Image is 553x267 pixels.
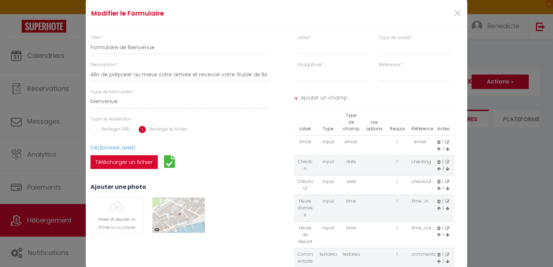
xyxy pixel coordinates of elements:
label: Référence [379,62,402,68]
label: Type de redirection [90,116,132,123]
span: | [442,178,443,185]
td: Heure de départ [294,221,317,248]
td: 1 [386,155,409,175]
label: Titre [90,34,102,41]
td: date [340,175,363,195]
td: checkout [409,175,432,195]
th: Actes [432,109,455,136]
label: Obligatoire [297,62,324,68]
span: | [443,185,444,191]
td: Checkout [294,175,317,195]
td: time_in [409,195,432,222]
span: | [442,198,443,204]
span: | [443,145,444,152]
td: Heure d'arrivée [294,195,317,222]
span: | [442,251,443,257]
td: input [317,221,340,248]
td: input [317,155,340,175]
label: Rediriger le fichier [146,126,187,134]
td: Checkin [294,155,317,175]
th: Requis [386,109,409,136]
div: + [294,93,298,104]
label: Type de formulaire [90,89,134,96]
span: | [443,232,444,238]
a: [URL][DOMAIN_NAME] [90,145,135,151]
h4: Modifier le Formulaire [91,8,335,18]
span: | [442,225,443,231]
td: 1 [386,195,409,222]
label: Télécharger un fichier [90,155,158,169]
td: time [340,195,363,222]
label: Label [297,34,311,41]
span: | [443,165,444,171]
button: Close [453,6,462,21]
td: 1 [386,136,409,156]
span: | [442,158,443,165]
th: Les options [363,109,386,136]
td: time [340,221,363,248]
td: time_out [409,221,432,248]
span: Ajouter un champ [301,92,455,105]
td: input [317,195,340,222]
th: Référence [409,109,432,136]
span: | [443,258,444,264]
td: email [340,136,363,156]
td: 1 [386,221,409,248]
label: Description [90,62,118,68]
label: Type de saisie [379,34,412,41]
th: Type [317,109,340,136]
td: 1 [386,175,409,195]
td: date [340,155,363,175]
td: checking [409,155,432,175]
span: | [443,205,444,211]
th: Type de champ [340,109,363,136]
label: Rediriger l'URL [98,126,130,134]
td: email [409,136,432,156]
span: × [453,3,462,24]
td: input [317,175,340,195]
td: Email [294,136,317,156]
span: | [442,139,443,145]
h3: Ajouter une photo [90,183,267,190]
th: Label [294,109,317,136]
td: input [317,136,340,156]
